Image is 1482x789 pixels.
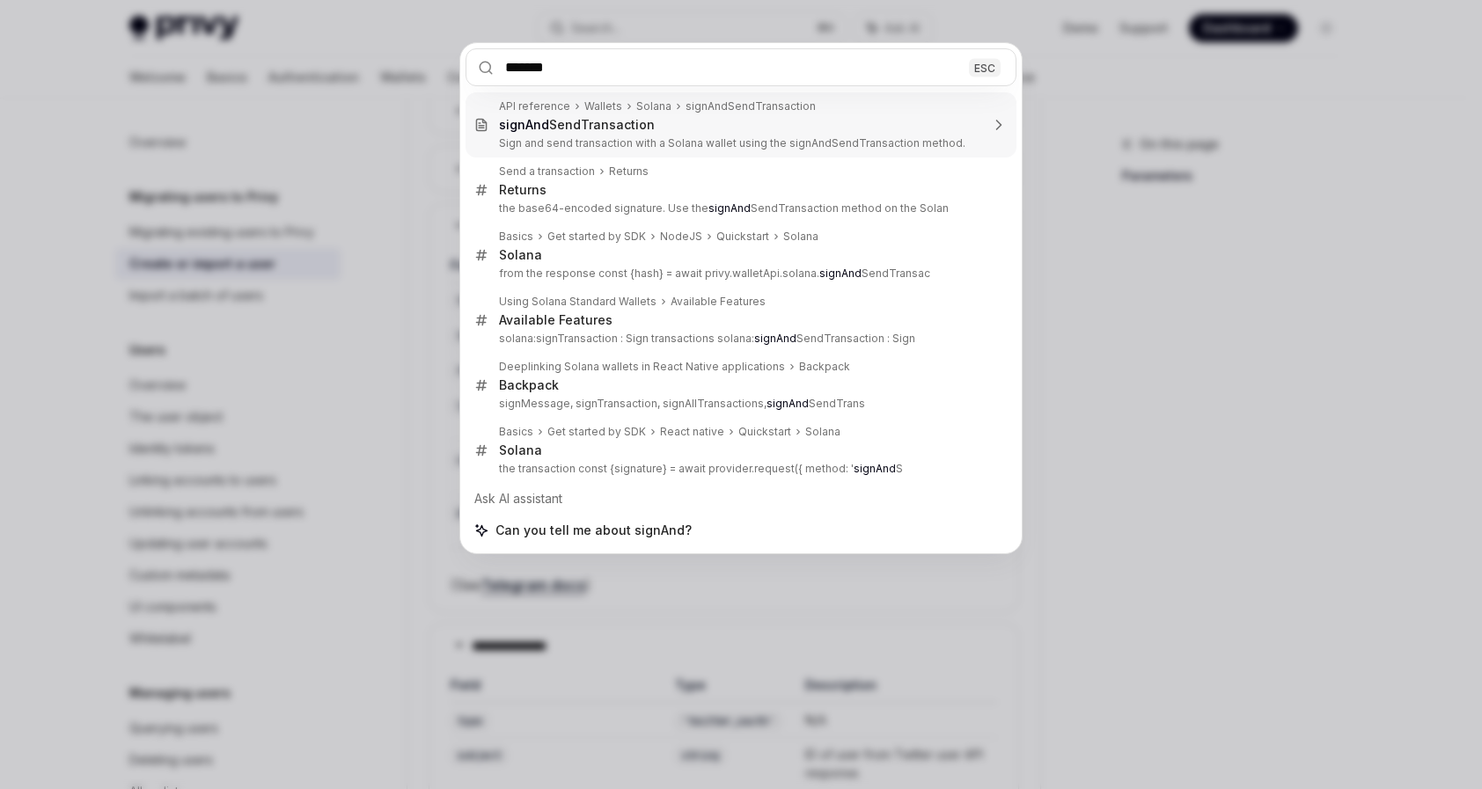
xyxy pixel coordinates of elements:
p: from the response const {hash} = await privy.walletApi.solana. SendTransac [499,267,979,281]
div: Returns [609,164,649,179]
div: Available Features [499,312,613,328]
b: signAnd [708,201,751,215]
div: Basics [499,230,533,244]
div: Solana [783,230,818,244]
div: Deeplinking Solana wallets in React Native applications [499,360,785,374]
b: signAnd [819,267,862,280]
div: Available Features [671,295,766,309]
div: signAndSendTransaction [686,99,816,113]
div: Backpack [799,360,850,374]
div: Returns [499,182,547,198]
p: the transaction const {signature} = await provider.request({ method: ' S [499,462,979,476]
div: API reference [499,99,570,113]
p: signMessage, signTransaction, signAllTransactions, SendTrans [499,397,979,411]
div: Quickstart [738,425,791,439]
div: Solana [499,442,542,458]
div: Using Solana Standard Wallets [499,295,657,309]
div: Solana [499,247,542,263]
div: Quickstart [716,230,769,244]
div: Solana [805,425,840,439]
p: the base64-encoded signature. Use the SendTransaction method on the Solan [499,201,979,216]
div: ESC [969,58,1001,77]
div: Get started by SDK [547,425,646,439]
b: signAnd [854,462,896,475]
div: Send a transaction [499,164,595,179]
b: signAnd [767,397,809,410]
p: solana:signTransaction : Sign transactions solana: SendTransaction : Sign [499,332,979,346]
b: signAnd [499,117,549,132]
div: React native [660,425,724,439]
div: SendTransaction [499,117,655,133]
div: NodeJS [660,230,702,244]
div: Backpack [499,377,559,393]
div: Get started by SDK [547,230,646,244]
span: Can you tell me about signAnd? [495,522,692,539]
b: signAnd [754,332,796,345]
p: Sign and send transaction with a Solana wallet using the signAndSendTransaction method. [499,136,979,150]
div: Basics [499,425,533,439]
div: Wallets [584,99,622,113]
div: Ask AI assistant [466,483,1016,515]
div: Solana [636,99,671,113]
